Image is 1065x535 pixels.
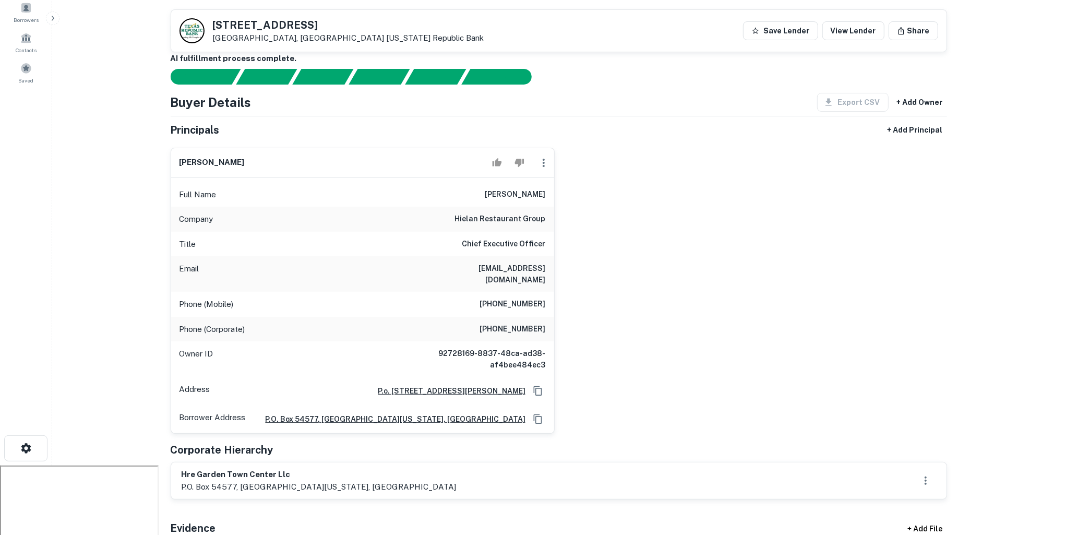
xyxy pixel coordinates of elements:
p: Full Name [180,188,217,201]
p: Title [180,238,196,251]
a: p.o. box 54577, [GEOGRAPHIC_DATA][US_STATE], [GEOGRAPHIC_DATA] [257,413,526,425]
h6: [PERSON_NAME] [180,157,245,169]
p: Owner ID [180,348,213,371]
h6: hielan restaurant group [455,213,546,225]
button: + Add Owner [893,93,947,112]
h4: Buyer Details [171,93,252,112]
h6: 92728169-8837-48ca-ad38-af4bee484ec3 [421,348,546,371]
h6: Chief Executive Officer [462,238,546,251]
div: Sending borrower request to AI... [158,69,236,85]
h6: hre garden town center llc [182,469,457,481]
h6: [PHONE_NUMBER] [480,323,546,336]
span: Contacts [16,46,37,54]
iframe: Chat Widget [1013,451,1065,502]
span: Borrowers [14,16,39,24]
span: Saved [19,76,34,85]
div: Documents found, AI parsing details... [292,69,353,85]
h6: AI fulfillment process complete. [171,53,947,65]
p: Company [180,213,213,225]
h6: [PHONE_NUMBER] [480,298,546,311]
a: Saved [3,58,49,87]
div: Principals found, AI now looking for contact information... [349,69,410,85]
button: Accept [488,152,506,173]
p: Borrower Address [180,411,246,427]
a: View Lender [822,21,884,40]
p: Phone (Corporate) [180,323,245,336]
button: Copy Address [530,411,546,427]
p: [GEOGRAPHIC_DATA], [GEOGRAPHIC_DATA] [213,33,484,43]
div: Your request is received and processing... [236,69,297,85]
p: Phone (Mobile) [180,298,234,311]
p: p.o. box 54577, [GEOGRAPHIC_DATA][US_STATE], [GEOGRAPHIC_DATA] [182,481,457,493]
h5: Corporate Hierarchy [171,442,273,458]
a: P.o. [STREET_ADDRESS][PERSON_NAME] [370,385,526,397]
button: Reject [510,152,529,173]
p: Address [180,383,210,399]
a: Contacts [3,28,49,56]
h6: [PERSON_NAME] [485,188,546,201]
p: Email [180,263,199,286]
h5: Principals [171,122,220,138]
button: + Add Principal [883,121,947,139]
div: Principals found, still searching for contact information. This may take time... [405,69,466,85]
a: [US_STATE] Republic Bank [387,33,484,42]
h5: [STREET_ADDRESS] [213,20,484,30]
h6: [EMAIL_ADDRESS][DOMAIN_NAME] [421,263,546,286]
button: Share [889,21,938,40]
button: Copy Address [530,383,546,399]
div: AI fulfillment process complete. [462,69,544,85]
button: Save Lender [743,21,818,40]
